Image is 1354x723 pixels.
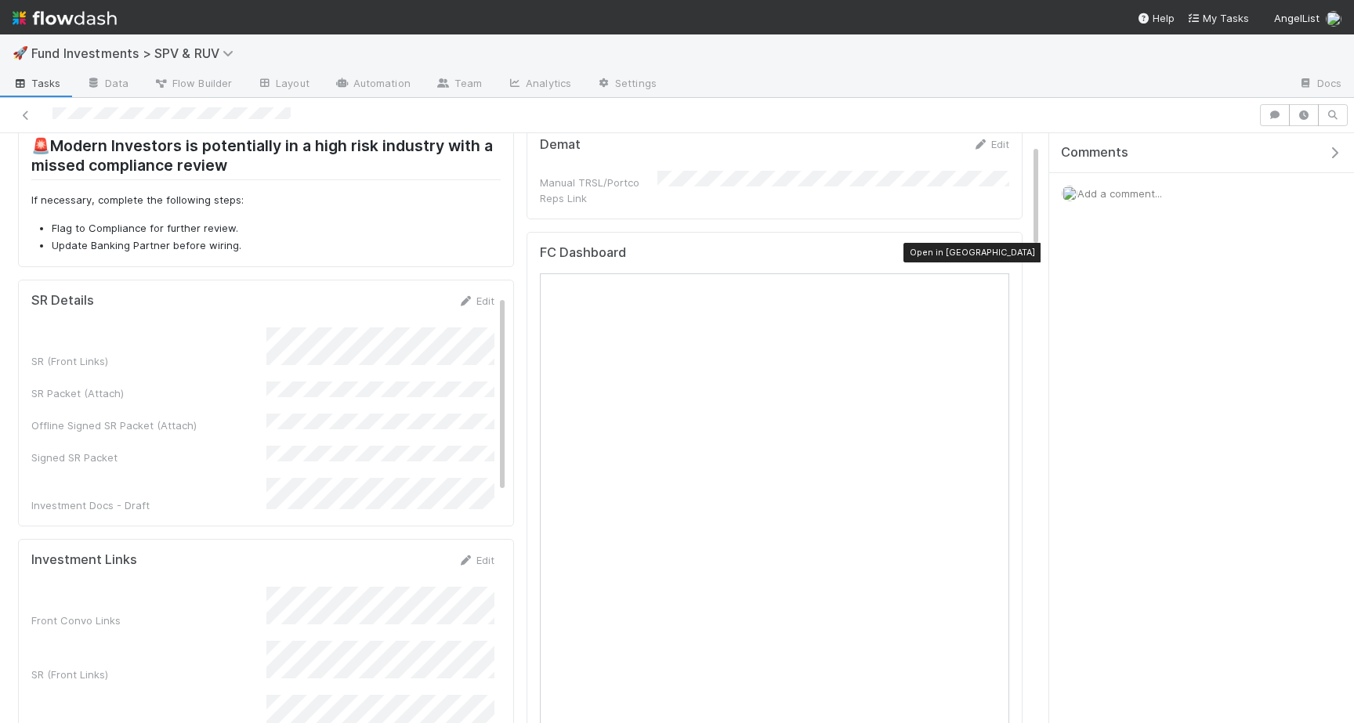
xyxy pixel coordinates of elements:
h5: Investment Links [31,552,137,568]
a: Analytics [494,72,584,97]
p: If necessary, complete the following steps: [31,193,501,208]
a: Edit [458,554,494,566]
li: Update Banking Partner before wiring. [52,238,501,254]
h5: FC Dashboard [540,245,626,261]
h5: SR Details [31,293,94,309]
img: avatar_15e6a745-65a2-4f19-9667-febcb12e2fc8.png [1062,186,1077,201]
a: Docs [1286,72,1354,97]
a: Team [423,72,494,97]
span: Add a comment... [1077,187,1162,200]
a: My Tasks [1187,10,1249,26]
span: Fund Investments > SPV & RUV [31,45,241,61]
a: Data [74,72,141,97]
a: Settings [584,72,669,97]
a: Flow Builder [141,72,244,97]
div: Investment Docs - Draft [31,497,266,513]
div: SR Packet (Attach) [31,385,266,401]
div: SR (Front Links) [31,353,266,369]
img: avatar_15e6a745-65a2-4f19-9667-febcb12e2fc8.png [1326,11,1341,27]
div: Front Convo Links [31,613,266,628]
li: Flag to Compliance for further review. [52,221,501,237]
div: Help [1137,10,1175,26]
div: Manual TRSL/Portco Reps Link [540,175,657,206]
span: AngelList [1274,12,1320,24]
img: logo-inverted-e16ddd16eac7371096b0.svg [13,5,117,31]
a: Layout [244,72,322,97]
a: Automation [322,72,423,97]
a: Edit [458,295,494,307]
div: Signed SR Packet [31,450,266,465]
div: SR (Front Links) [31,667,266,682]
span: Comments [1061,145,1128,161]
span: Flow Builder [154,75,232,91]
a: Edit [972,138,1009,150]
div: Offline Signed SR Packet (Attach) [31,418,266,433]
span: My Tasks [1187,12,1249,24]
h5: Demat [540,137,581,153]
span: Tasks [13,75,61,91]
span: 🚀 [13,46,28,60]
h2: 🚨Modern Investors is potentially in a high risk industry with a missed compliance review [31,136,501,180]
